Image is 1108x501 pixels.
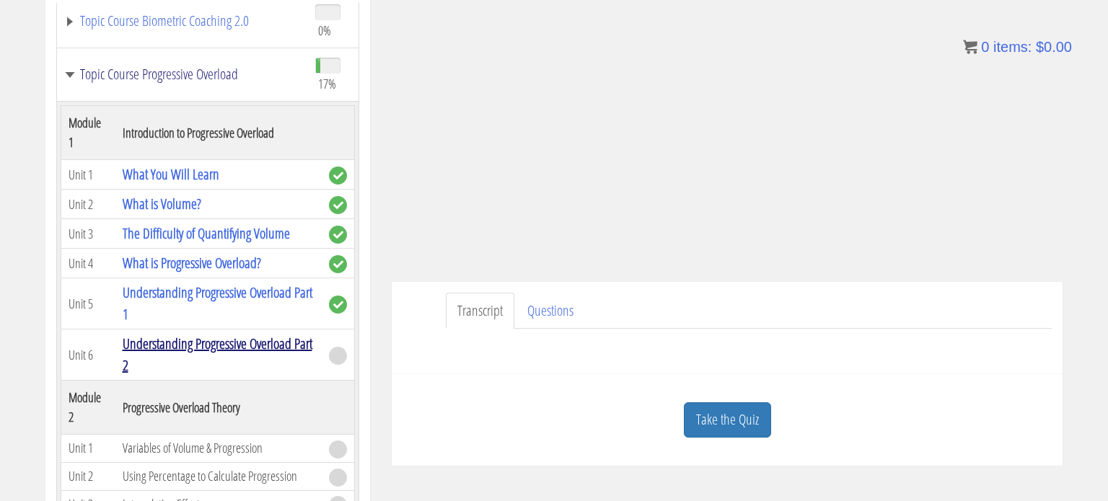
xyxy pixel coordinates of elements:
[61,160,115,190] td: Unit 1
[64,67,301,81] a: Topic Course Progressive Overload
[61,462,115,490] td: Unit 2
[123,334,312,375] a: Understanding Progressive Overload Part 2
[329,226,347,244] span: complete
[61,249,115,278] td: Unit 4
[61,329,115,381] td: Unit 6
[115,106,322,160] th: Introduction to Progressive Overload
[61,435,115,463] td: Unit 1
[516,293,585,329] a: Questions
[123,194,201,213] a: What is Volume?
[446,293,514,329] a: Transcript
[64,14,301,28] a: Topic Course Biometric Coaching 2.0
[115,462,322,490] td: Using Percentage to Calculate Progression
[61,381,115,435] th: Module 2
[115,381,322,435] th: Progressive Overload Theory
[963,39,1072,55] a: 0 items: $0.00
[963,40,977,54] img: icon11.png
[61,219,115,249] td: Unit 3
[115,435,322,463] td: Variables of Volume & Progression
[61,278,115,329] td: Unit 5
[329,196,347,214] span: complete
[123,164,219,184] a: What You Will Learn
[123,223,290,243] a: The Difficulty of Quantifying Volume
[684,402,771,438] a: Take the Quiz
[329,167,347,185] span: complete
[123,283,312,324] a: Understanding Progressive Overload Part 1
[61,106,115,160] th: Module 1
[1036,39,1044,55] span: $
[318,76,336,92] span: 17%
[329,296,347,314] span: complete
[981,39,989,55] span: 0
[318,22,331,38] span: 0%
[993,39,1032,55] span: items:
[1036,39,1072,55] bdi: 0.00
[123,253,261,272] a: What is Progressive Overload?
[329,255,347,273] span: complete
[61,190,115,219] td: Unit 2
